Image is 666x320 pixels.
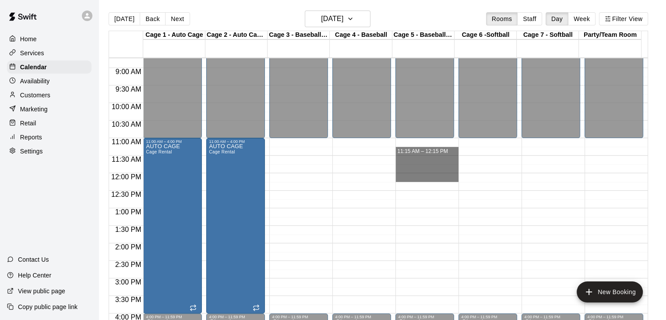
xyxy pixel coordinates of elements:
[7,117,92,130] a: Retail
[113,85,144,93] span: 9:30 AM
[140,12,166,25] button: Back
[7,60,92,74] a: Calendar
[587,315,641,319] div: 4:00 PM – 11:59 PM
[113,296,144,303] span: 3:30 PM
[7,131,92,144] a: Reports
[599,12,648,25] button: Filter View
[113,226,144,233] span: 1:30 PM
[209,315,262,319] div: 4:00 PM – 11:59 PM
[146,315,199,319] div: 4:00 PM – 11:59 PM
[268,31,330,39] div: Cage 3 - Baseball/Hit Trax
[209,139,262,144] div: 11:00 AM – 4:00 PM
[20,49,44,57] p: Services
[109,12,140,25] button: [DATE]
[18,271,51,280] p: Help Center
[392,31,455,39] div: Cage 5 - Baseball/Softball
[113,261,144,268] span: 2:30 PM
[109,103,144,110] span: 10:00 AM
[190,304,197,311] span: Recurring event
[7,32,92,46] a: Home
[109,156,144,163] span: 11:30 AM
[146,139,199,144] div: 11:00 AM – 4:00 PM
[109,138,144,146] span: 11:00 AM
[109,121,144,128] span: 10:30 AM
[330,31,392,39] div: Cage 4 - Baseball
[517,31,579,39] div: Cage 7 - Softball
[113,68,144,75] span: 9:00 AM
[7,103,92,116] a: Marketing
[335,315,388,319] div: 4:00 PM – 11:59 PM
[524,315,578,319] div: 4:00 PM – 11:59 PM
[546,12,568,25] button: Day
[20,105,48,114] p: Marketing
[461,315,514,319] div: 4:00 PM – 11:59 PM
[7,89,92,102] a: Customers
[146,149,172,154] span: Cage Rental
[113,243,144,251] span: 2:00 PM
[253,304,260,311] span: Recurring event
[18,302,78,311] p: Copy public page link
[113,208,144,216] span: 1:00 PM
[20,77,50,85] p: Availability
[18,287,65,295] p: View public page
[109,173,143,181] span: 12:00 PM
[20,133,42,142] p: Reports
[20,119,36,128] p: Retail
[579,31,641,39] div: Party/Team Room
[20,147,43,156] p: Settings
[143,31,205,39] div: Cage 1 - Auto Cage
[113,278,144,286] span: 3:00 PM
[20,63,47,71] p: Calendar
[20,35,37,43] p: Home
[7,145,92,158] a: Settings
[486,12,518,25] button: Rooms
[305,11,370,27] button: [DATE]
[517,12,542,25] button: Staff
[7,75,92,88] a: Availability
[109,191,143,198] span: 12:30 PM
[321,13,343,25] h6: [DATE]
[397,148,448,154] span: 11:15 AM – 12:15 PM
[205,31,268,39] div: Cage 2 - Auto Cage -Hit Trax
[206,138,265,313] div: 11:00 AM – 4:00 PM: AUTO CAGE
[20,91,50,100] p: Customers
[568,12,596,25] button: Week
[143,138,202,313] div: 11:00 AM – 4:00 PM: AUTO CAGE
[209,149,235,154] span: Cage Rental
[272,315,325,319] div: 4:00 PM – 11:59 PM
[577,281,643,302] button: add
[455,31,517,39] div: Cage 6 -Softball
[165,12,190,25] button: Next
[7,46,92,60] a: Services
[18,255,49,264] p: Contact Us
